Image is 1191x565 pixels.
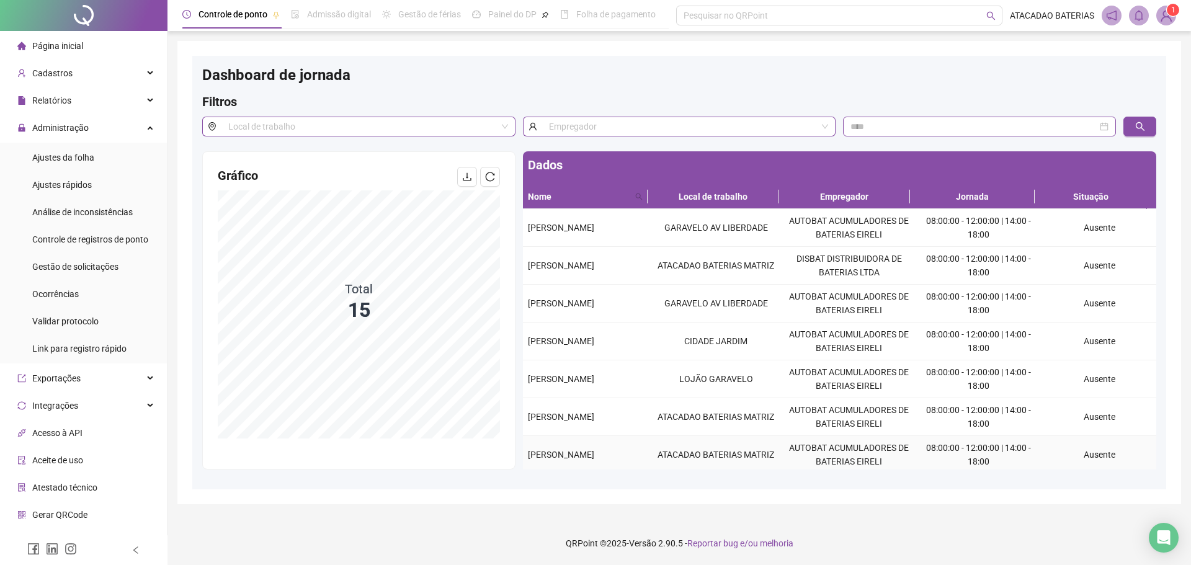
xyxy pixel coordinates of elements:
[542,11,549,19] span: pushpin
[576,9,656,19] span: Folha de pagamento
[649,285,782,323] td: GARAVELO AV LIBERDADE
[291,10,300,19] span: file-done
[1042,360,1156,398] td: Ausente
[687,538,793,548] span: Reportar bug e/ou melhoria
[27,543,40,555] span: facebook
[528,260,594,270] span: [PERSON_NAME]
[46,543,58,555] span: linkedin
[32,96,71,105] span: Relatórios
[528,412,594,422] span: [PERSON_NAME]
[916,323,1042,360] td: 08:00:00 - 12:00:00 | 14:00 - 18:00
[648,185,778,209] th: Local de trabalho
[307,9,371,19] span: Admissão digital
[649,436,782,474] td: ATACADAO BATERIAS MATRIZ
[782,323,915,360] td: AUTOBAT ACUMULADORES DE BATERIAS EIRELI
[182,10,191,19] span: clock-circle
[1133,10,1144,21] span: bell
[782,209,915,247] td: AUTOBAT ACUMULADORES DE BATERIAS EIRELI
[782,436,915,474] td: AUTOBAT ACUMULADORES DE BATERIAS EIRELI
[1042,209,1156,247] td: Ausente
[32,373,81,383] span: Exportações
[32,234,148,244] span: Controle de registros de ponto
[17,69,26,78] span: user-add
[32,123,89,133] span: Administração
[17,123,26,132] span: lock
[398,9,461,19] span: Gestão de férias
[1149,523,1179,553] div: Open Intercom Messenger
[633,187,645,206] span: search
[1042,436,1156,474] td: Ausente
[17,401,26,410] span: sync
[916,285,1042,323] td: 08:00:00 - 12:00:00 | 14:00 - 18:00
[17,42,26,50] span: home
[528,158,563,172] span: Dados
[32,180,92,190] span: Ajustes rápidos
[17,96,26,105] span: file
[635,193,643,200] span: search
[17,429,26,437] span: api
[649,323,782,360] td: CIDADE JARDIM
[1167,4,1179,16] sup: Atualize o seu contato no menu Meus Dados
[167,522,1191,565] footer: QRPoint © 2025 - 2.90.5 -
[528,450,594,460] span: [PERSON_NAME]
[198,9,267,19] span: Controle de ponto
[916,247,1042,285] td: 08:00:00 - 12:00:00 | 14:00 - 18:00
[782,247,915,285] td: DISBAT DISTRIBUIDORA DE BATERIAS LTDA
[1042,247,1156,285] td: Ausente
[916,436,1042,474] td: 08:00:00 - 12:00:00 | 14:00 - 18:00
[1135,122,1145,131] span: search
[17,374,26,383] span: export
[32,68,73,78] span: Cadastros
[778,185,909,209] th: Empregador
[910,185,1035,209] th: Jornada
[528,374,594,384] span: [PERSON_NAME]
[462,172,472,182] span: download
[17,456,26,465] span: audit
[32,428,83,438] span: Acesso à API
[202,94,237,109] span: Filtros
[17,483,26,492] span: solution
[523,117,542,136] span: user
[32,483,97,492] span: Atestado técnico
[528,336,594,346] span: [PERSON_NAME]
[488,9,537,19] span: Painel do DP
[916,398,1042,436] td: 08:00:00 - 12:00:00 | 14:00 - 18:00
[916,360,1042,398] td: 08:00:00 - 12:00:00 | 14:00 - 18:00
[32,401,78,411] span: Integrações
[32,41,83,51] span: Página inicial
[1157,6,1175,25] img: 76675
[32,344,127,354] span: Link para registro rápido
[272,11,280,19] span: pushpin
[1042,285,1156,323] td: Ausente
[986,11,996,20] span: search
[528,298,594,308] span: [PERSON_NAME]
[472,10,481,19] span: dashboard
[916,209,1042,247] td: 08:00:00 - 12:00:00 | 14:00 - 18:00
[1106,10,1117,21] span: notification
[649,398,782,436] td: ATACADAO BATERIAS MATRIZ
[1010,9,1094,22] span: ATACADAO BATERIAS
[629,538,656,548] span: Versão
[202,117,221,136] span: environment
[782,285,915,323] td: AUTOBAT ACUMULADORES DE BATERIAS EIRELI
[218,168,258,183] span: Gráfico
[202,66,350,84] span: Dashboard de jornada
[649,209,782,247] td: GARAVELO AV LIBERDADE
[32,207,133,217] span: Análise de inconsistências
[32,455,83,465] span: Aceite de uso
[32,289,79,299] span: Ocorrências
[382,10,391,19] span: sun
[528,190,630,203] span: Nome
[528,223,594,233] span: [PERSON_NAME]
[17,510,26,519] span: qrcode
[1035,185,1147,209] th: Situação
[32,316,99,326] span: Validar protocolo
[32,262,118,272] span: Gestão de solicitações
[1171,6,1175,14] span: 1
[65,543,77,555] span: instagram
[782,398,915,436] td: AUTOBAT ACUMULADORES DE BATERIAS EIRELI
[782,360,915,398] td: AUTOBAT ACUMULADORES DE BATERIAS EIRELI
[32,153,94,162] span: Ajustes da folha
[32,510,87,520] span: Gerar QRCode
[649,360,782,398] td: LOJÃO GARAVELO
